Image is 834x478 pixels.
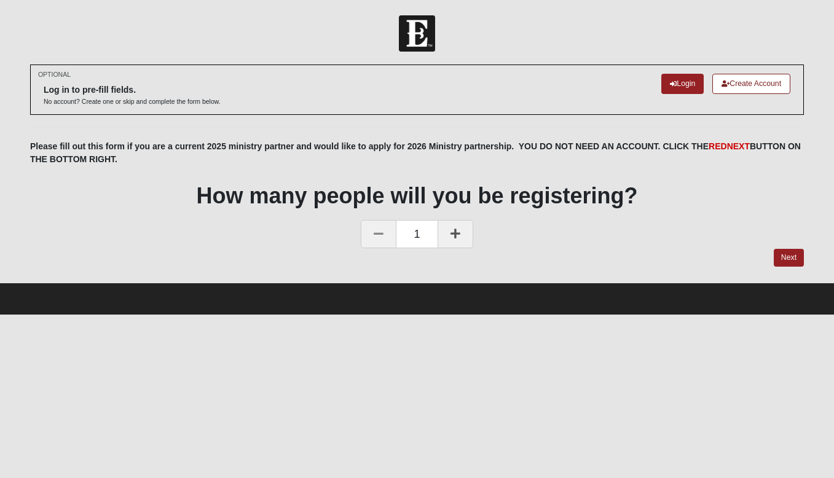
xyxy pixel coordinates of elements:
font: RED [709,141,750,151]
font: NEXT [727,141,750,151]
h1: How many people will you be registering? [30,182,804,209]
a: Create Account [712,74,790,94]
p: No account? Create one or skip and complete the form below. [44,97,221,106]
img: Church of Eleven22 Logo [399,15,435,52]
h6: Log in to pre-fill fields. [44,85,221,95]
span: 1 [396,220,437,248]
small: OPTIONAL [38,70,71,79]
b: Please fill out this form if you are a current 2025 ministry partner and would like to apply for ... [30,141,801,164]
a: Login [661,74,704,94]
a: Next [774,249,804,267]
